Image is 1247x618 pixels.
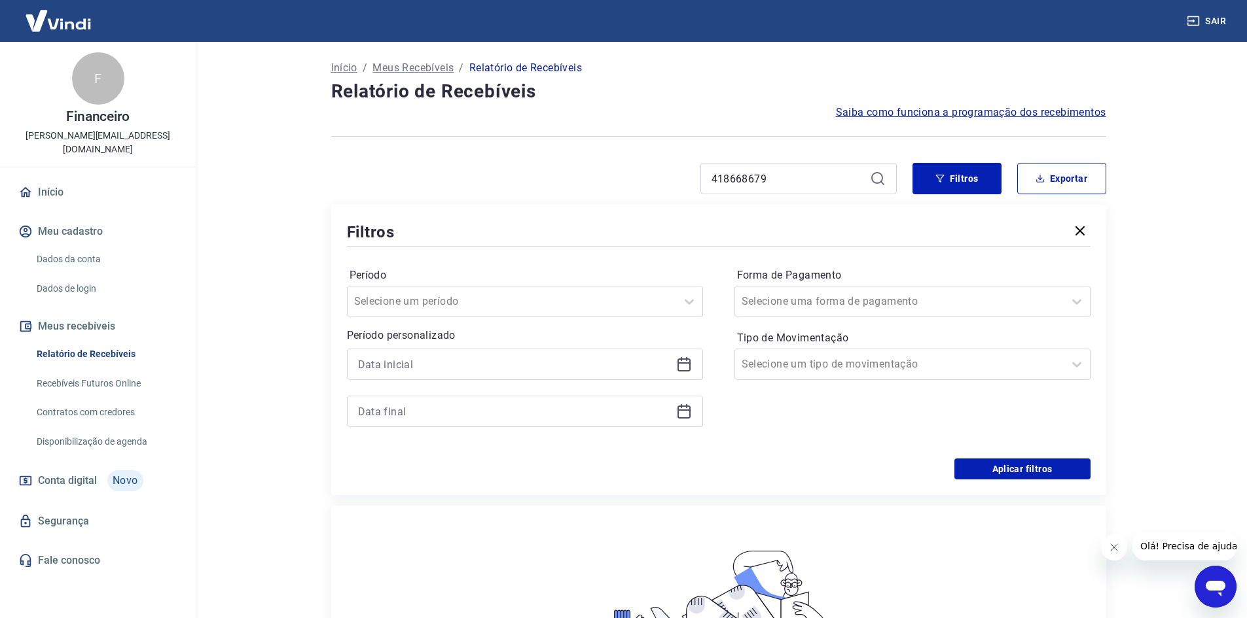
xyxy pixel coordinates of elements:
[372,60,454,76] a: Meus Recebíveis
[1184,9,1231,33] button: Sair
[331,78,1106,105] h4: Relatório de Recebíveis
[347,328,703,343] p: Período personalizado
[737,267,1088,283] label: Forma de Pagamento
[66,110,130,124] p: Financeiro
[72,52,124,105] div: F
[16,312,180,341] button: Meus recebíveis
[31,370,180,397] a: Recebíveis Futuros Online
[1132,532,1237,560] iframe: Mensagem da empresa
[31,341,180,368] a: Relatório de Recebíveis
[16,178,180,207] a: Início
[38,472,97,490] span: Conta digital
[347,222,395,243] h5: Filtros
[913,163,1002,194] button: Filtros
[16,507,180,536] a: Segurança
[16,1,101,41] img: Vindi
[1195,566,1237,608] iframe: Botão para abrir a janela de mensagens
[16,217,180,246] button: Meu cadastro
[358,402,671,421] input: Data final
[31,246,180,273] a: Dados da conta
[8,9,110,20] span: Olá! Precisa de ajuda?
[954,458,1091,479] button: Aplicar filtros
[31,275,180,302] a: Dados de login
[363,60,367,76] p: /
[31,399,180,426] a: Contratos com credores
[459,60,463,76] p: /
[836,105,1106,120] a: Saiba como funciona a programação dos recebimentos
[350,267,700,283] label: Período
[16,465,180,496] a: Conta digitalNovo
[16,546,180,575] a: Fale conosco
[331,60,357,76] a: Início
[1101,534,1127,560] iframe: Fechar mensagem
[358,354,671,374] input: Data inicial
[712,169,865,188] input: Busque pelo número do pedido
[1017,163,1106,194] button: Exportar
[469,60,582,76] p: Relatório de Recebíveis
[31,428,180,455] a: Disponibilização de agenda
[737,330,1088,346] label: Tipo de Movimentação
[107,470,143,491] span: Novo
[10,129,185,156] p: [PERSON_NAME][EMAIL_ADDRESS][DOMAIN_NAME]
